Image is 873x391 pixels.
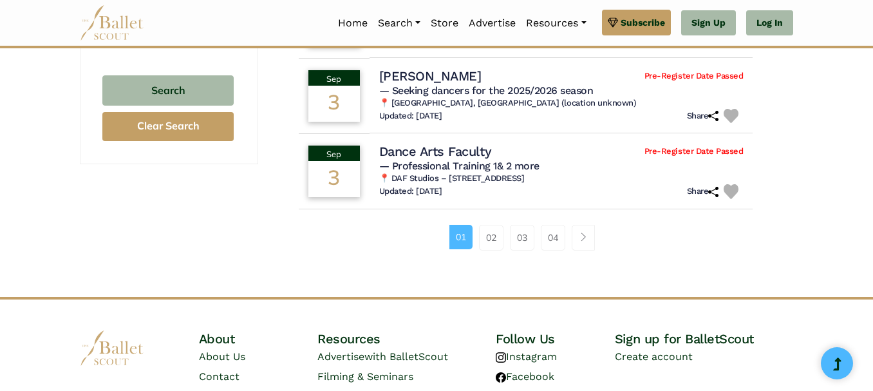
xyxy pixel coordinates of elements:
[308,70,360,86] div: Sep
[621,15,665,30] span: Subscribe
[479,225,503,251] a: 02
[644,71,743,82] span: Pre-Register Date Passed
[687,111,719,122] h6: Share
[373,10,426,37] a: Search
[496,370,554,383] a: Facebook
[317,330,496,347] h4: Resources
[644,146,743,157] span: Pre-Register Date Passed
[615,330,793,347] h4: Sign up for BalletScout
[615,350,693,363] a: Create account
[602,10,671,35] a: Subscribe
[333,10,373,37] a: Home
[308,146,360,161] div: Sep
[379,68,482,84] h4: [PERSON_NAME]
[379,111,442,122] h6: Updated: [DATE]
[496,372,506,383] img: facebook logo
[496,352,506,363] img: instagram logo
[681,10,736,36] a: Sign Up
[426,10,464,37] a: Store
[102,112,234,141] button: Clear Search
[379,98,744,109] h6: 📍 [GEOGRAPHIC_DATA], [GEOGRAPHIC_DATA] (location unknown)
[379,186,442,197] h6: Updated: [DATE]
[496,330,615,347] h4: Follow Us
[308,161,360,197] div: 3
[199,370,239,383] a: Contact
[379,173,744,184] h6: 📍 DAF Studios – [STREET_ADDRESS]
[496,350,557,363] a: Instagram
[497,160,540,172] a: & 2 more
[541,225,565,251] a: 04
[449,225,473,249] a: 01
[317,350,448,363] a: Advertisewith BalletScout
[464,10,521,37] a: Advertise
[199,330,318,347] h4: About
[746,10,793,36] a: Log In
[379,84,594,97] span: — Seeking dancers for the 2025/2026 season
[317,370,413,383] a: Filming & Seminars
[102,75,234,106] button: Search
[379,143,491,160] h4: Dance Arts Faculty
[80,330,144,366] img: logo
[687,186,719,197] h6: Share
[510,225,534,251] a: 03
[521,10,591,37] a: Resources
[379,160,540,172] span: — Professional Training 1
[608,15,618,30] img: gem.svg
[199,350,245,363] a: About Us
[364,350,448,363] span: with BalletScout
[308,86,360,122] div: 3
[449,225,602,251] nav: Page navigation example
